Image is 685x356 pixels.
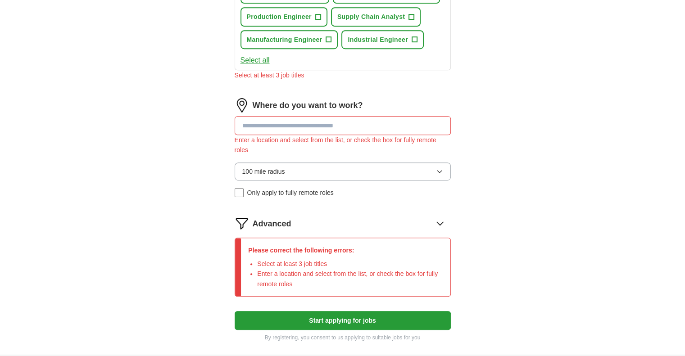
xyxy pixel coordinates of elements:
[247,35,322,45] span: Manufacturing Engineer
[337,12,405,22] span: Supply Chain Analyst
[257,259,443,269] li: Select at least 3 job titles
[240,54,270,66] button: Select all
[257,269,443,289] li: Enter a location and select from the list, or check the box for fully remote roles
[240,7,327,26] button: Production Engineer
[253,217,291,230] span: Advanced
[235,70,451,80] div: Select at least 3 job titles
[247,12,312,22] span: Production Engineer
[247,188,334,198] span: Only apply to fully remote roles
[235,135,451,155] div: Enter a location and select from the list, or check the box for fully remote roles
[235,333,451,342] p: By registering, you consent to us applying to suitable jobs for you
[235,98,249,113] img: location.png
[235,311,451,330] button: Start applying for jobs
[248,245,443,255] p: Please correct the following errors:
[240,30,338,49] button: Manufacturing Engineer
[242,167,285,176] span: 100 mile radius
[341,30,423,49] button: Industrial Engineer
[253,99,363,112] label: Where do you want to work?
[348,35,408,45] span: Industrial Engineer
[331,7,421,26] button: Supply Chain Analyst
[235,216,249,230] img: filter
[235,188,244,197] input: Only apply to fully remote roles
[235,162,451,180] button: 100 mile radius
